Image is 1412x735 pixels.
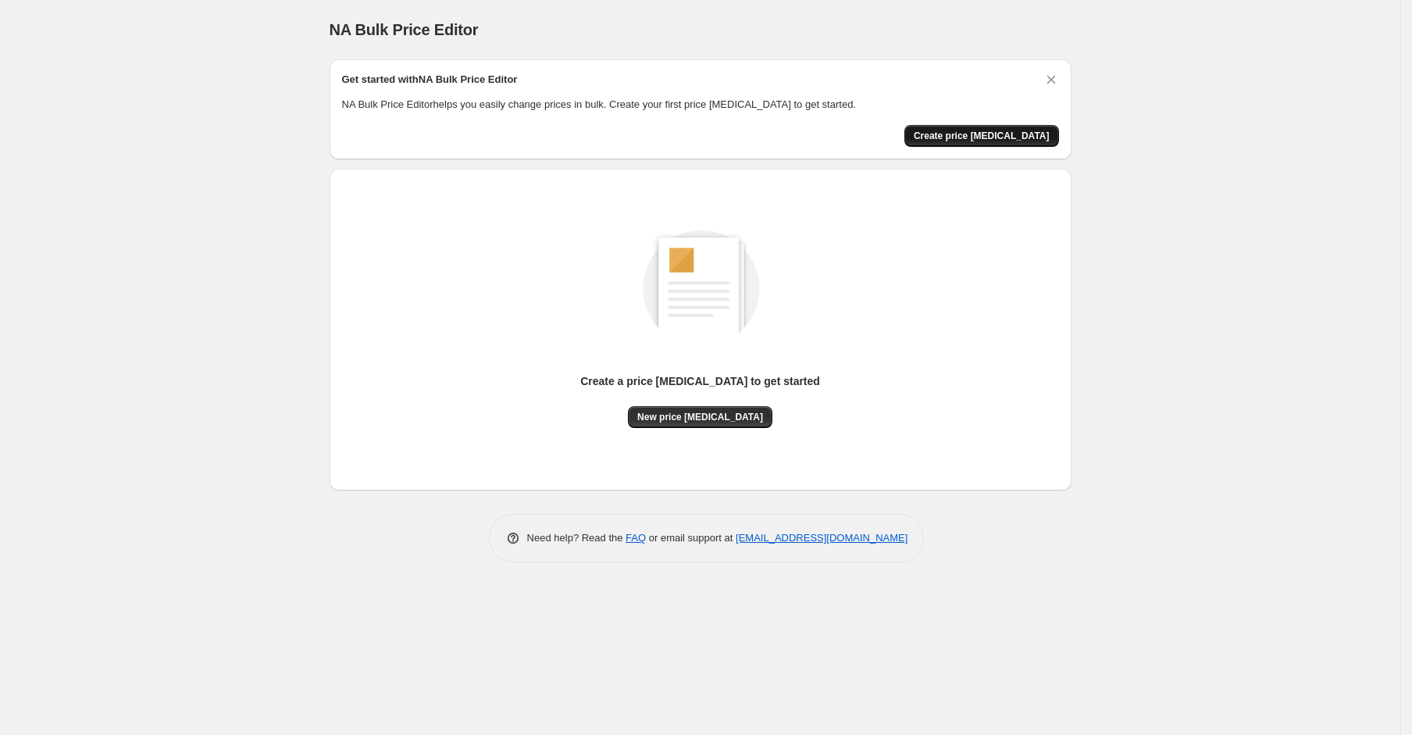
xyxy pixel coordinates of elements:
p: NA Bulk Price Editor helps you easily change prices in bulk. Create your first price [MEDICAL_DAT... [342,97,1059,112]
span: Create price [MEDICAL_DATA] [914,130,1050,142]
a: FAQ [626,532,646,544]
button: Dismiss card [1043,72,1059,87]
span: or email support at [646,532,736,544]
a: [EMAIL_ADDRESS][DOMAIN_NAME] [736,532,907,544]
span: New price [MEDICAL_DATA] [637,411,763,423]
button: Create price change job [904,125,1059,147]
button: New price [MEDICAL_DATA] [628,406,772,428]
h2: Get started with NA Bulk Price Editor [342,72,518,87]
span: Need help? Read the [527,532,626,544]
span: NA Bulk Price Editor [330,21,479,38]
p: Create a price [MEDICAL_DATA] to get started [580,373,820,389]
